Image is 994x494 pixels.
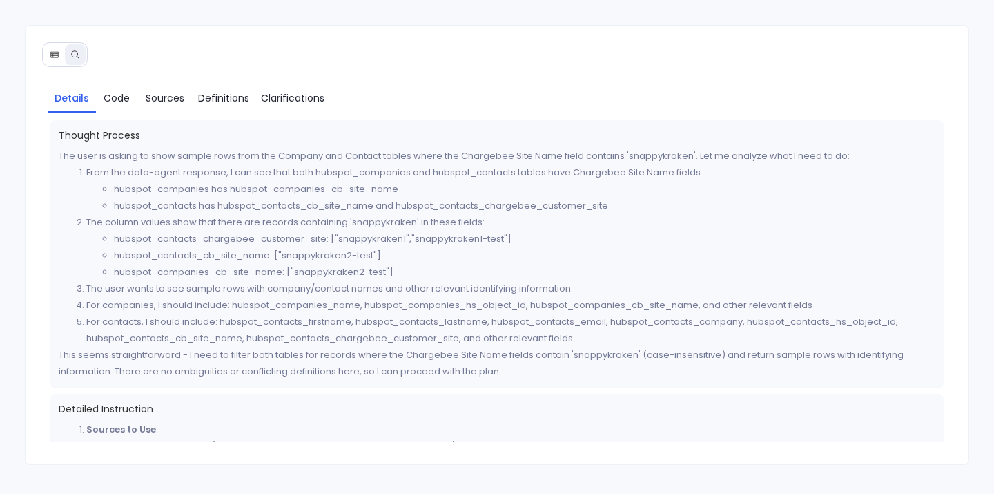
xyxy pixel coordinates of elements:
[59,347,936,380] p: This seems straightforward - I need to filter both tables for records where the Chargebee Site Na...
[261,91,324,106] span: Clarifications
[59,148,936,164] p: The user is asking to show sample rows from the Company and Contact tables where the Chargebee Si...
[114,264,936,281] li: hubspot_companies_cb_site_name: ["snappykraken2-test"]
[198,91,249,106] span: Definitions
[114,198,936,214] li: hubspot_contacts has hubspot_contacts_cb_site_name and hubspot_contacts_chargebee_customer_site
[104,91,130,106] span: Code
[114,181,936,198] li: hubspot_companies has hubspot_companies_cb_site_name
[114,247,936,264] li: hubspot_contacts_cb_site_name: ["snappykraken2-test"]
[59,129,936,142] span: Thought Process
[86,297,936,314] p: For companies, I should include: hubspot_companies_name, hubspot_companies_hs_object_id, hubspot_...
[86,421,936,471] li: :
[59,402,936,416] span: Detailed Instruction
[114,231,936,247] li: hubspot_contacts_chargebee_customer_site: ["snappykraken1","snappykraken1-test"]
[146,91,184,106] span: Sources
[86,423,156,436] strong: Sources to Use
[86,164,936,181] p: From the data-agent response, I can see that both hubspot_companies and hubspot_contacts tables h...
[55,91,89,106] span: Details
[114,438,936,455] li: hubspot_companies (for company records with SnappyKraken site names)
[86,281,936,297] p: The user wants to see sample rows with company/contact names and other relevant identifying infor...
[86,214,936,231] p: The column values show that there are records containing 'snappykraken' in these fields:
[86,314,936,347] p: For contacts, I should include: hubspot_contacts_firstname, hubspot_contacts_lastname, hubspot_co...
